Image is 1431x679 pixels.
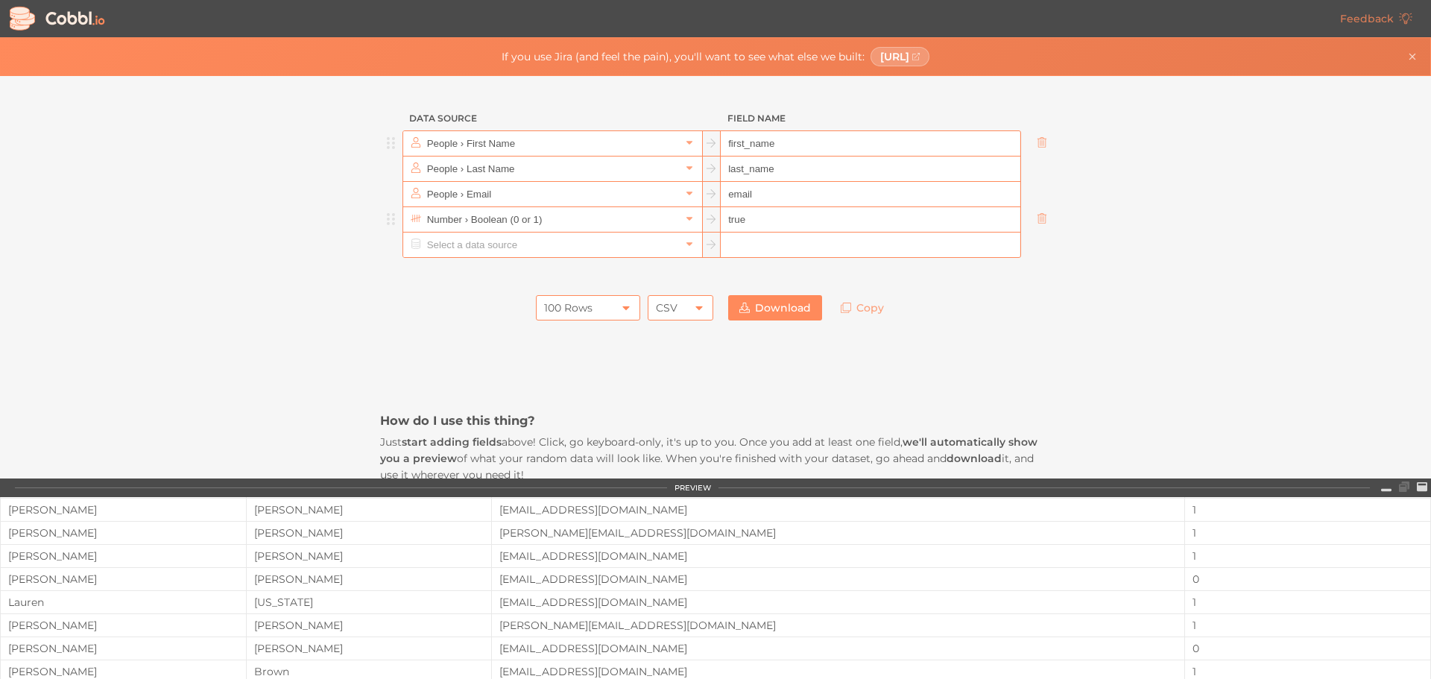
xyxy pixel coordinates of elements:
[247,504,492,516] div: [PERSON_NAME]
[544,295,593,320] div: 100 Rows
[492,504,1184,516] div: [EMAIL_ADDRESS][DOMAIN_NAME]
[1185,619,1430,631] div: 1
[247,550,492,562] div: [PERSON_NAME]
[492,642,1184,654] div: [EMAIL_ADDRESS][DOMAIN_NAME]
[492,596,1184,608] div: [EMAIL_ADDRESS][DOMAIN_NAME]
[1,619,246,631] div: [PERSON_NAME]
[247,619,492,631] div: [PERSON_NAME]
[247,527,492,539] div: [PERSON_NAME]
[423,207,680,232] input: Select a data source
[1185,596,1430,608] div: 1
[1329,6,1424,31] a: Feedback
[1185,666,1430,678] div: 1
[871,47,930,66] a: [URL]
[721,106,1021,131] h3: Field Name
[423,157,680,181] input: Select a data source
[1185,573,1430,585] div: 0
[380,412,1051,429] h3: How do I use this thing?
[1185,504,1430,516] div: 1
[1185,642,1430,654] div: 0
[1,527,246,539] div: [PERSON_NAME]
[675,484,711,493] div: PREVIEW
[423,233,680,257] input: Select a data source
[247,666,492,678] div: Brown
[247,642,492,654] div: [PERSON_NAME]
[492,527,1184,539] div: [PERSON_NAME][EMAIL_ADDRESS][DOMAIN_NAME]
[1185,550,1430,562] div: 1
[502,51,865,63] span: If you use Jira (and feel the pain), you'll want to see what else we built:
[423,182,680,206] input: Select a data source
[1185,527,1430,539] div: 1
[380,434,1051,484] p: Just above! Click, go keyboard-only, it's up to you. Once you add at least one field, of what you...
[1,666,246,678] div: [PERSON_NAME]
[492,619,1184,631] div: [PERSON_NAME][EMAIL_ADDRESS][DOMAIN_NAME]
[247,596,492,608] div: [US_STATE]
[247,573,492,585] div: [PERSON_NAME]
[656,295,677,320] div: CSV
[423,131,680,156] input: Select a data source
[1,596,246,608] div: Lauren
[830,295,895,320] a: Copy
[492,666,1184,678] div: [EMAIL_ADDRESS][DOMAIN_NAME]
[1,504,246,516] div: [PERSON_NAME]
[1,550,246,562] div: [PERSON_NAME]
[947,452,1002,465] strong: download
[728,295,822,320] a: Download
[492,573,1184,585] div: [EMAIL_ADDRESS][DOMAIN_NAME]
[1,573,246,585] div: [PERSON_NAME]
[1403,48,1421,66] button: Close banner
[880,51,909,63] span: [URL]
[402,435,502,449] strong: start adding fields
[402,106,703,131] h3: Data Source
[492,550,1184,562] div: [EMAIL_ADDRESS][DOMAIN_NAME]
[1,642,246,654] div: [PERSON_NAME]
